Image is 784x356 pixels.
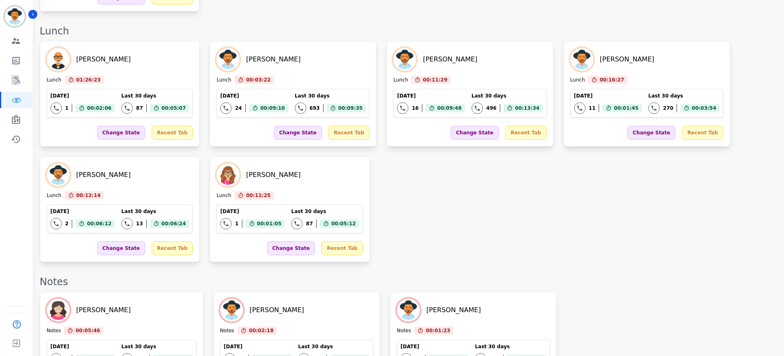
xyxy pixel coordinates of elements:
[682,126,723,140] div: Recent Tab
[246,54,301,64] div: [PERSON_NAME]
[40,275,776,288] div: Notes
[295,93,366,99] div: Last 30 days
[217,48,239,71] img: Avatar
[599,76,624,84] span: 00:16:27
[220,299,243,322] img: Avatar
[267,241,315,255] div: Change State
[47,192,62,200] div: Lunch
[87,220,112,228] span: 00:06:12
[338,104,363,112] span: 00:09:35
[397,299,420,322] img: Avatar
[306,220,313,227] div: 87
[401,343,468,350] div: [DATE]
[121,208,189,215] div: Last 30 days
[257,220,282,228] span: 00:01:05
[50,208,115,215] div: [DATE]
[426,327,450,335] span: 00:01:23
[76,191,101,200] span: 00:12:14
[260,104,285,112] span: 00:09:10
[235,220,238,227] div: 1
[246,170,301,180] div: [PERSON_NAME]
[246,76,271,84] span: 00:03:22
[220,93,288,99] div: [DATE]
[274,126,322,140] div: Change State
[65,105,68,111] div: 1
[570,48,593,71] img: Avatar
[614,104,638,112] span: 00:01:45
[75,327,100,335] span: 00:05:46
[692,104,716,112] span: 00:03:54
[486,105,497,111] div: 496
[5,7,25,26] img: Bordered avatar
[249,327,273,335] span: 00:02:18
[217,163,239,186] img: Avatar
[397,93,465,99] div: [DATE]
[87,104,112,112] span: 00:02:06
[65,220,68,227] div: 2
[220,327,235,335] div: Notes
[291,208,359,215] div: Last 30 days
[250,305,304,315] div: [PERSON_NAME]
[220,208,285,215] div: [DATE]
[76,305,131,315] div: [PERSON_NAME]
[50,343,115,350] div: [DATE]
[97,126,145,140] div: Change State
[328,126,369,140] div: Recent Tab
[152,126,193,140] div: Recent Tab
[235,105,242,111] div: 24
[246,191,271,200] span: 00:11:25
[162,104,186,112] span: 00:05:07
[121,93,189,99] div: Last 30 days
[648,93,720,99] div: Last 30 days
[393,48,416,71] img: Avatar
[76,170,131,180] div: [PERSON_NAME]
[589,105,596,111] div: 11
[76,76,101,84] span: 01:26:23
[217,192,231,200] div: Lunch
[331,220,356,228] span: 00:05:12
[50,93,115,99] div: [DATE]
[423,54,477,64] div: [PERSON_NAME]
[505,126,546,140] div: Recent Tab
[412,105,419,111] div: 16
[47,77,62,84] div: Lunch
[600,54,654,64] div: [PERSON_NAME]
[570,77,585,84] div: Lunch
[217,77,231,84] div: Lunch
[162,220,186,228] span: 00:06:24
[136,105,143,111] div: 87
[426,305,481,315] div: [PERSON_NAME]
[76,54,131,64] div: [PERSON_NAME]
[47,163,70,186] img: Avatar
[437,104,462,112] span: 00:09:48
[423,76,447,84] span: 00:11:29
[40,25,776,38] div: Lunch
[627,126,675,140] div: Change State
[321,241,362,255] div: Recent Tab
[224,343,292,350] div: [DATE]
[310,105,320,111] div: 693
[152,241,193,255] div: Recent Tab
[97,241,145,255] div: Change State
[136,220,143,227] div: 13
[574,93,642,99] div: [DATE]
[298,343,369,350] div: Last 30 days
[47,299,70,322] img: Avatar
[397,327,411,335] div: Notes
[121,343,193,350] div: Last 30 days
[47,48,70,71] img: Avatar
[515,104,540,112] span: 00:13:34
[472,93,543,99] div: Last 30 days
[475,343,546,350] div: Last 30 days
[47,327,61,335] div: Notes
[663,105,673,111] div: 270
[451,126,499,140] div: Change State
[393,77,408,84] div: Lunch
